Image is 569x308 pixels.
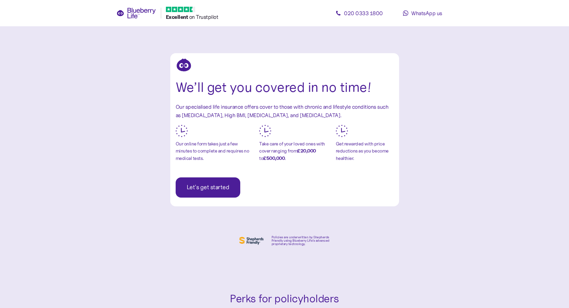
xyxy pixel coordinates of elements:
span: 020 0333 1800 [344,10,383,16]
div: Get rewarded with price reductions as you become healthier. [336,140,394,162]
div: Take care of your loved ones with cover ranging from to . [259,140,331,162]
div: Our online form takes just a few minutes to complete and requires no medical tests. [176,140,254,162]
img: Shephers Friendly [238,235,265,246]
div: Our specialised life insurance offers cover to those with chronic and lifestyle conditions such a... [176,103,394,119]
div: Perks for policyholders [174,290,396,307]
button: Let's get started [176,177,241,198]
b: £20,000 [297,148,316,154]
b: £500,000 [263,155,285,161]
a: WhatsApp us [392,6,453,20]
div: We’ll get you covered in no time! [176,77,394,97]
a: 020 0333 1800 [329,6,390,20]
span: Excellent ️ [166,13,189,20]
span: WhatsApp us [411,10,442,16]
span: Let's get started [187,178,229,197]
div: Policies are underwritten by Shepherds Friendly using Blueberry Life’s advanced proprietary techn... [272,236,331,246]
span: on Trustpilot [189,13,218,20]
